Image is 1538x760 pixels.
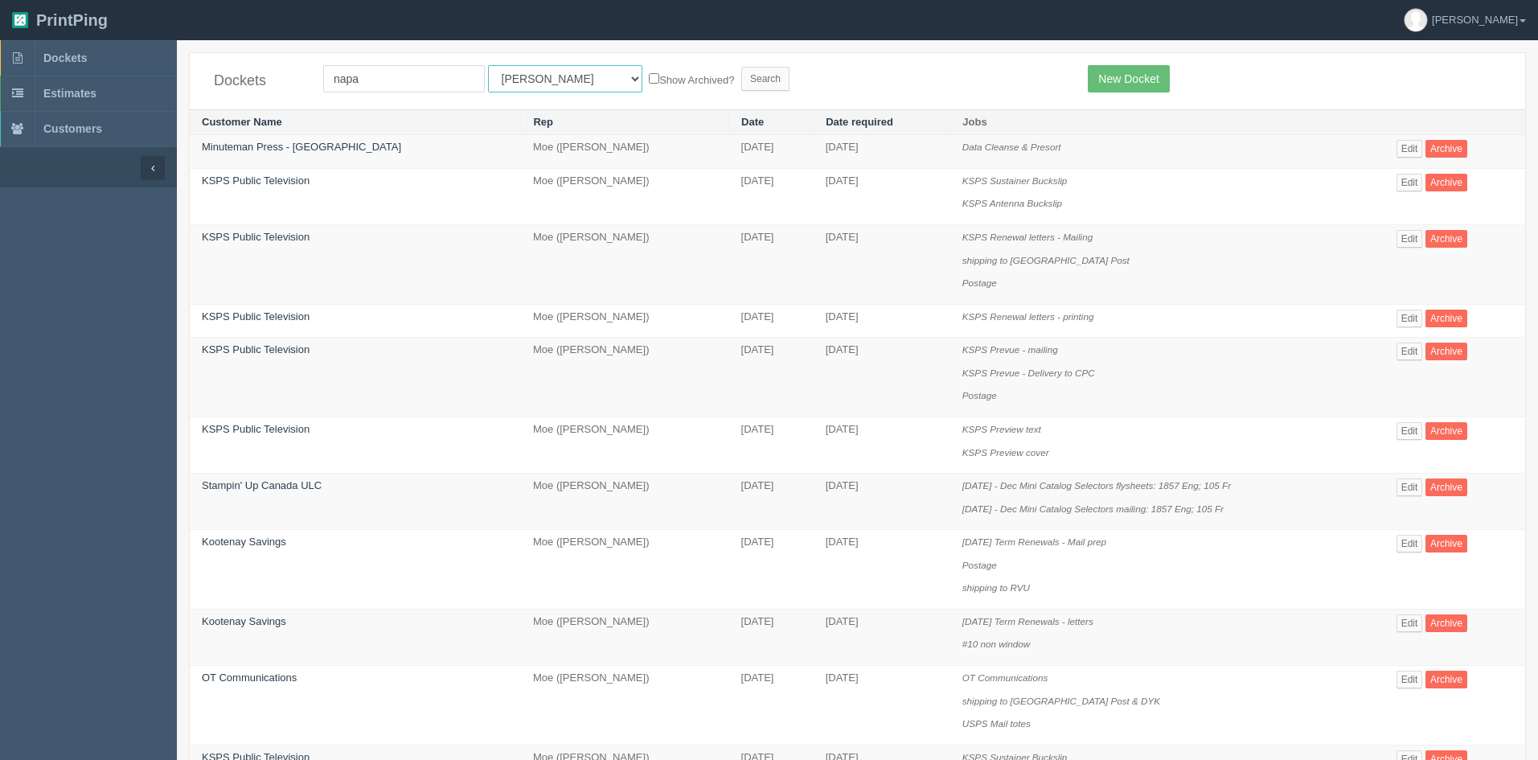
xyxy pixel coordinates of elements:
td: Moe ([PERSON_NAME]) [521,338,729,417]
a: Edit [1397,479,1423,496]
a: Edit [1397,422,1423,440]
a: Archive [1425,230,1467,248]
td: [DATE] [814,417,950,473]
i: KSPS Preview text [962,424,1041,434]
img: avatar_default-7531ab5dedf162e01f1e0bb0964e6a185e93c5c22dfe317fb01d7f8cd2b1632c.jpg [1405,9,1427,31]
td: [DATE] [729,225,814,305]
a: Archive [1425,310,1467,327]
a: KSPS Public Television [202,231,310,243]
span: Estimates [43,87,96,100]
a: Edit [1397,310,1423,327]
td: [DATE] [814,225,950,305]
a: Edit [1397,614,1423,632]
label: Show Archived? [649,70,734,88]
td: [DATE] [814,474,950,530]
a: Archive [1425,422,1467,440]
a: Edit [1397,343,1423,360]
a: Archive [1425,535,1467,553]
span: Dockets [43,51,87,64]
a: KSPS Public Television [202,310,310,322]
a: Edit [1397,174,1423,191]
a: KSPS Public Television [202,343,310,355]
i: KSPS Sustainer Buckslip [962,175,1068,186]
td: Moe ([PERSON_NAME]) [521,666,729,746]
td: [DATE] [814,609,950,665]
i: [DATE] - Dec Mini Catalog Selectors flysheets: 1857 Eng; 105 Fr [962,480,1231,491]
span: Customers [43,122,102,135]
i: Data Cleanse & Presort [962,142,1061,152]
a: Customer Name [202,116,282,128]
td: [DATE] [729,304,814,338]
i: shipping to RVU [962,582,1030,593]
i: [DATE] Term Renewals - letters [962,616,1093,626]
h4: Dockets [214,73,299,89]
td: [DATE] [814,304,950,338]
i: KSPS Preview cover [962,447,1049,458]
i: KSPS Renewal letters - Mailing [962,232,1093,242]
i: KSPS Renewal letters - printing [962,311,1094,322]
a: Archive [1425,140,1467,158]
input: Search [741,67,790,91]
a: Minuteman Press - [GEOGRAPHIC_DATA] [202,141,401,153]
td: [DATE] [814,666,950,746]
a: KSPS Public Television [202,175,310,187]
a: OT Communications [202,672,297,684]
a: Date [741,116,764,128]
a: New Docket [1088,65,1169,92]
th: Jobs [950,109,1384,135]
i: OT Communications [962,672,1048,683]
a: Archive [1425,343,1467,360]
td: Moe ([PERSON_NAME]) [521,530,729,610]
i: Postage [962,560,997,570]
a: Edit [1397,535,1423,553]
input: Customer Name [323,65,485,92]
i: #10 non window [962,639,1030,649]
i: Postage [962,390,997,401]
img: logo-3e63b451c926e2ac314895c53de4908e5d424f24456219fb08d385ab2e579770.png [12,12,28,28]
td: [DATE] [729,417,814,473]
a: Stampin' Up Canada ULC [202,479,322,491]
a: Archive [1425,614,1467,632]
a: Archive [1425,479,1467,496]
a: KSPS Public Television [202,423,310,435]
i: KSPS Antenna Buckslip [962,198,1062,208]
a: Edit [1397,140,1423,158]
a: Archive [1425,174,1467,191]
td: [DATE] [729,338,814,417]
td: [DATE] [729,135,814,169]
i: Postage [962,277,997,288]
td: [DATE] [729,474,814,530]
a: Kootenay Savings [202,536,286,548]
td: Moe ([PERSON_NAME]) [521,225,729,305]
td: [DATE] [729,666,814,746]
i: KSPS Prevue - mailing [962,344,1058,355]
a: Archive [1425,671,1467,688]
i: shipping to [GEOGRAPHIC_DATA] Post [962,255,1130,265]
i: shipping to [GEOGRAPHIC_DATA] Post & DYK [962,696,1160,706]
td: Moe ([PERSON_NAME]) [521,474,729,530]
a: Edit [1397,230,1423,248]
td: Moe ([PERSON_NAME]) [521,135,729,169]
a: Date required [826,116,893,128]
input: Show Archived? [649,73,659,84]
td: Moe ([PERSON_NAME]) [521,609,729,665]
td: [DATE] [729,530,814,610]
td: Moe ([PERSON_NAME]) [521,168,729,224]
i: USPS Mail totes [962,718,1031,729]
td: [DATE] [814,530,950,610]
i: KSPS Prevue - Delivery to CPC [962,368,1095,378]
td: [DATE] [729,609,814,665]
td: [DATE] [729,168,814,224]
td: [DATE] [814,135,950,169]
a: Kootenay Savings [202,615,286,627]
i: [DATE] Term Renewals - Mail prep [962,536,1106,547]
td: Moe ([PERSON_NAME]) [521,417,729,473]
a: Edit [1397,671,1423,688]
a: Rep [533,116,553,128]
i: [DATE] - Dec Mini Catalog Selectors mailing: 1857 Eng; 105 Fr [962,503,1224,514]
td: Moe ([PERSON_NAME]) [521,304,729,338]
td: [DATE] [814,338,950,417]
td: [DATE] [814,168,950,224]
